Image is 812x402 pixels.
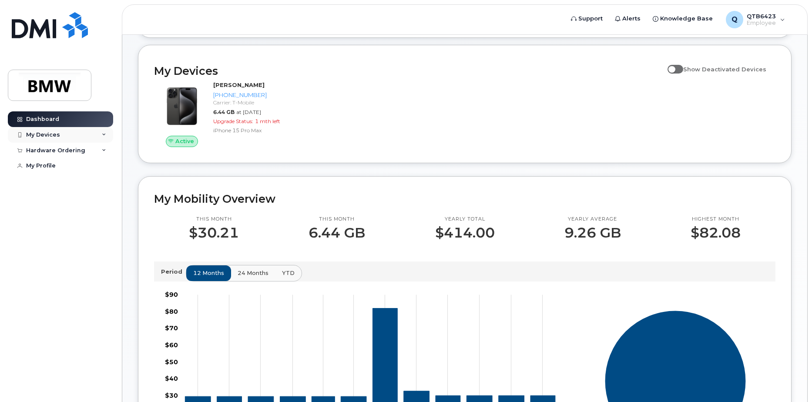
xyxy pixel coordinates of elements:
span: at [DATE] [236,109,261,115]
span: Show Deactivated Devices [683,66,766,73]
span: Q [731,14,738,25]
span: Active [175,137,194,145]
tspan: $40 [165,375,178,382]
tspan: $60 [165,341,178,349]
span: YTD [282,269,295,277]
input: Show Deactivated Devices [668,61,674,68]
span: Upgrade Status: [213,118,253,124]
h2: My Devices [154,64,663,77]
strong: [PERSON_NAME] [213,81,265,88]
div: Carrier: T-Mobile [213,99,298,106]
span: Alerts [622,14,641,23]
span: 1 mth left [255,118,280,124]
p: $82.08 [691,225,741,241]
tspan: $50 [165,358,178,365]
div: [PHONE_NUMBER] [213,91,298,99]
a: Support [565,10,609,27]
img: iPhone_15_Pro_Black.png [161,85,203,127]
a: Knowledge Base [647,10,719,27]
tspan: $80 [165,307,178,315]
div: iPhone 15 Pro Max [213,127,298,134]
span: QTB6423 [747,13,776,20]
span: Knowledge Base [660,14,713,23]
tspan: $70 [165,324,178,332]
a: Alerts [609,10,647,27]
span: 24 months [238,269,268,277]
p: Yearly total [435,216,495,223]
p: Period [161,268,186,276]
p: Highest month [691,216,741,223]
h2: My Mobility Overview [154,192,775,205]
iframe: Messenger Launcher [774,364,805,395]
div: QTB6423 [720,11,791,28]
p: 6.44 GB [309,225,365,241]
p: 9.26 GB [564,225,621,241]
span: Employee [747,20,776,27]
span: Support [578,14,603,23]
p: This month [189,216,239,223]
a: Active[PERSON_NAME][PHONE_NUMBER]Carrier: T-Mobile6.44 GBat [DATE]Upgrade Status:1 mth leftiPhone... [154,81,302,147]
span: 6.44 GB [213,109,235,115]
p: This month [309,216,365,223]
tspan: $30 [165,392,178,399]
tspan: $90 [165,291,178,298]
p: Yearly average [564,216,621,223]
p: $414.00 [435,225,495,241]
p: $30.21 [189,225,239,241]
